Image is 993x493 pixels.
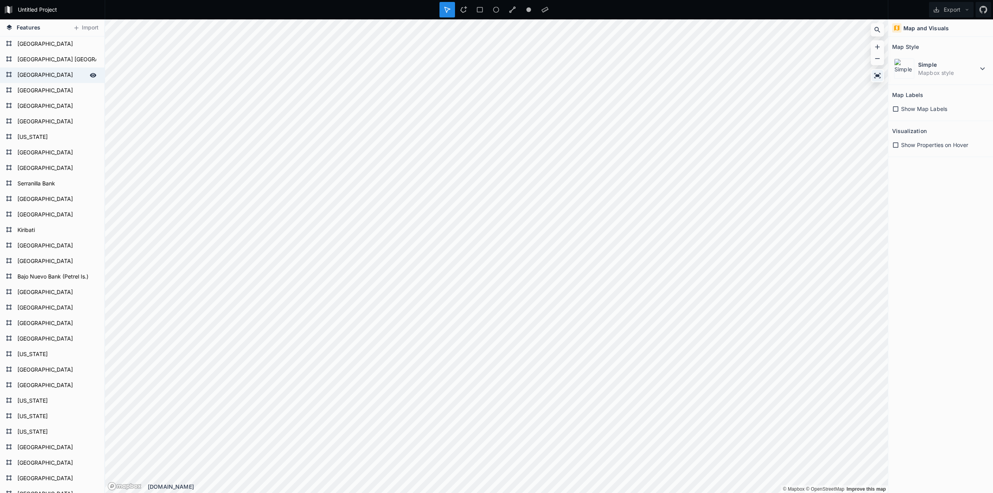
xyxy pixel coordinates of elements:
a: Mapbox [783,486,804,492]
button: Import [69,22,102,34]
span: Show Properties on Hover [901,141,968,149]
h2: Map Style [892,41,919,53]
dt: Simple [918,61,978,69]
a: Mapbox logo [107,482,142,491]
span: Features [17,23,40,31]
a: Map feedback [846,486,886,492]
div: [DOMAIN_NAME] [148,483,888,491]
img: Simple [894,59,914,79]
h2: Visualization [892,125,927,137]
span: Show Map Labels [901,105,947,113]
h2: Map Labels [892,89,923,101]
dd: Mapbox style [918,69,978,77]
h4: Map and Visuals [903,24,949,32]
a: OpenStreetMap [806,486,844,492]
button: Export [929,2,974,17]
